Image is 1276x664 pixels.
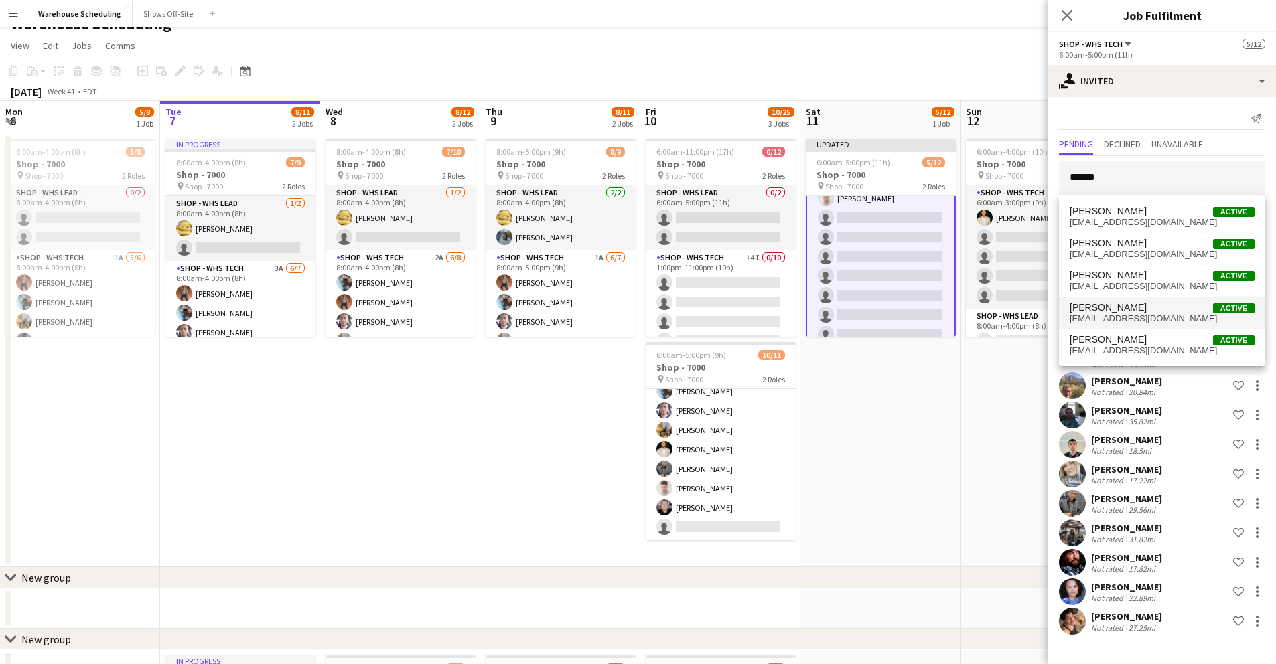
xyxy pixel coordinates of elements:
[326,185,476,250] app-card-role: Shop - WHS Lead1/28:00am-4:00pm (8h)[PERSON_NAME]
[1091,387,1126,397] div: Not rated
[1126,416,1158,426] div: 35.82mi
[336,147,406,157] span: 8:00am-4:00pm (8h)
[1048,7,1276,24] h3: Job Fulfilment
[1126,622,1158,633] div: 27.25mi
[324,113,343,129] span: 8
[644,113,656,129] span: 10
[966,185,1116,309] app-card-role: Shop - WHS Tech10I1A1/56:00am-3:00pm (9h)[PERSON_NAME]
[496,147,566,157] span: 8:00am-5:00pm (9h)
[646,342,796,540] app-job-card: 8:00am-5:00pm (9h)10/11Shop - 7000 Shop - 70002 RolesShop - WHS Tech8/98:00am-5:00pm (9h)[PERSON_...
[922,181,945,191] span: 2 Roles
[1091,622,1126,633] div: Not rated
[1070,249,1255,260] span: sambrittchase@gmail.com
[44,86,78,96] span: Week 41
[1070,334,1147,345] span: Vincent Samuels
[1070,270,1147,281] span: Samuel Hodge
[486,158,636,170] h3: Shop - 7000
[1126,505,1158,515] div: 29.56mi
[165,196,315,261] app-card-role: Shop - WHS Lead1/28:00am-4:00pm (8h)[PERSON_NAME]
[5,37,35,54] a: View
[646,158,796,170] h3: Shop - 7000
[486,139,636,337] div: 8:00am-5:00pm (9h)8/9Shop - 7000 Shop - 70002 RolesShop - WHS Lead2/28:00am-4:00pm (8h)[PERSON_NA...
[1091,593,1126,603] div: Not rated
[656,350,726,360] span: 8:00am-5:00pm (9h)
[1091,475,1126,485] div: Not rated
[1091,564,1126,574] div: Not rated
[758,350,785,360] span: 10/11
[1059,39,1123,49] span: Shop - WHS Tech
[1091,463,1162,475] div: [PERSON_NAME]
[452,118,474,129] div: 2 Jobs
[1126,593,1158,603] div: 22.89mi
[133,1,204,27] button: Shows Off-Site
[1213,271,1255,281] span: Active
[1059,50,1265,60] div: 6:00am-5:00pm (11h)
[1091,522,1162,534] div: [PERSON_NAME]
[11,85,42,98] div: [DATE]
[326,139,476,337] div: 8:00am-4:00pm (8h)7/10Shop - 7000 Shop - 70002 RolesShop - WHS Lead1/28:00am-4:00pm (8h)[PERSON_N...
[1126,534,1158,544] div: 31.82mi
[932,107,954,117] span: 5/12
[646,185,796,250] app-card-role: Shop - WHS Lead0/26:00am-5:00pm (11h)
[484,113,502,129] span: 9
[1070,313,1255,324] span: prestonpillion@gmail.com
[646,139,796,337] app-job-card: 6:00am-11:00pm (17h)0/12Shop - 7000 Shop - 70002 RolesShop - WHS Lead0/26:00am-5:00pm (11h) Shop ...
[72,39,92,52] span: Jobs
[1091,505,1126,515] div: Not rated
[1126,475,1158,485] div: 17.22mi
[1070,238,1147,249] span: Samuel Chase
[804,113,821,129] span: 11
[646,339,796,540] app-card-role: Shop - WHS Tech8/98:00am-5:00pm (9h)[PERSON_NAME][PERSON_NAME][PERSON_NAME][PERSON_NAME][PERSON_N...
[1070,302,1147,313] span: Samuel Pillion
[5,158,155,170] h3: Shop - 7000
[806,139,956,149] div: Updated
[1048,65,1276,97] div: Invited
[665,374,703,384] span: Shop - 7000
[1070,281,1255,292] span: jacksonshodge@gmail.com
[21,571,71,584] div: New group
[1091,610,1162,622] div: [PERSON_NAME]
[165,169,315,181] h3: Shop - 7000
[165,106,182,118] span: Tue
[105,39,135,52] span: Comms
[606,147,625,157] span: 8/9
[806,139,956,337] app-job-card: Updated6:00am-5:00pm (11h)5/12Shop - 7000 Shop - 70002 RolesShop - WHS Tech14I3/106:00am-5:00pm (...
[612,118,634,129] div: 2 Jobs
[326,250,476,432] app-card-role: Shop - WHS Tech2A6/88:00am-4:00pm (8h)[PERSON_NAME][PERSON_NAME][PERSON_NAME][PERSON_NAME]
[762,171,785,181] span: 2 Roles
[136,118,153,129] div: 1 Job
[5,185,155,250] app-card-role: Shop - WHS Lead0/28:00am-4:00pm (8h)
[646,250,796,471] app-card-role: Shop - WHS Tech14I0/101:00pm-11:00pm (10h)
[3,113,23,129] span: 6
[1126,387,1158,397] div: 20.84mi
[656,147,734,157] span: 6:00am-11:00pm (17h)
[1126,446,1154,456] div: 18.5mi
[5,250,155,393] app-card-role: Shop - WHS Tech1A5/68:00am-4:00pm (8h)[PERSON_NAME][PERSON_NAME][PERSON_NAME][PERSON_NAME]
[1213,303,1255,313] span: Active
[1091,534,1126,544] div: Not rated
[185,181,223,191] span: Shop - 7000
[762,147,785,157] span: 0/12
[1091,404,1162,416] div: [PERSON_NAME]
[66,37,97,54] a: Jobs
[43,39,58,52] span: Edit
[612,107,634,117] span: 8/11
[1070,217,1255,228] span: sambielski@hotmail.com
[966,139,1116,337] app-job-card: 6:00am-4:00pm (10h)1/7Shop - 7000 Shop - 70002 RolesShop - WHS Tech10I1A1/56:00am-3:00pm (9h)[PER...
[985,171,1023,181] span: Shop - 7000
[165,139,315,337] app-job-card: In progress8:00am-4:00pm (8h)7/9Shop - 7000 Shop - 70002 RolesShop - WHS Lead1/28:00am-4:00pm (8h...
[135,107,154,117] span: 5/8
[486,185,636,250] app-card-role: Shop - WHS Lead2/28:00am-4:00pm (8h)[PERSON_NAME][PERSON_NAME]
[11,39,29,52] span: View
[1059,139,1093,149] span: Pending
[122,171,145,181] span: 2 Roles
[646,361,796,373] h3: Shop - 7000
[1091,493,1162,505] div: [PERSON_NAME]
[5,139,155,337] app-job-card: 8:00am-4:00pm (8h)5/8Shop - 7000 Shop - 70002 RolesShop - WHS Lead0/28:00am-4:00pm (8h) Shop - WH...
[932,118,954,129] div: 1 Job
[1070,205,1147,217] span: Samuel Bielski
